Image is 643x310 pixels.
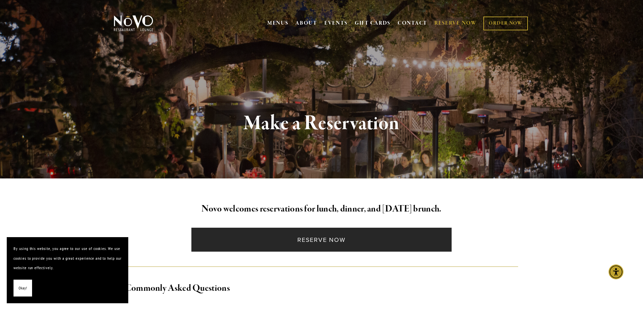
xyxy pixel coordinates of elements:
[609,264,623,279] div: Accessibility Menu
[7,237,128,303] section: Cookie banner
[14,244,122,273] p: By using this website, you agree to our use of cookies. We use cookies to provide you with a grea...
[434,17,477,30] a: RESERVE NOW
[244,111,399,136] strong: Make a Reservation
[398,17,427,30] a: CONTACT
[125,281,518,295] h2: Commonly Asked Questions
[355,17,391,30] a: GIFT CARDS
[191,228,452,252] a: Reserve Now
[324,20,348,27] a: EVENTS
[14,280,32,297] button: Okay!
[125,202,518,216] h2: Novo welcomes reservations for lunch, dinner, and [DATE] brunch.
[483,17,528,30] a: ORDER NOW
[19,283,27,293] span: Okay!
[112,15,155,32] img: Novo Restaurant &amp; Lounge
[295,20,317,27] a: ABOUT
[267,20,289,27] a: MENUS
